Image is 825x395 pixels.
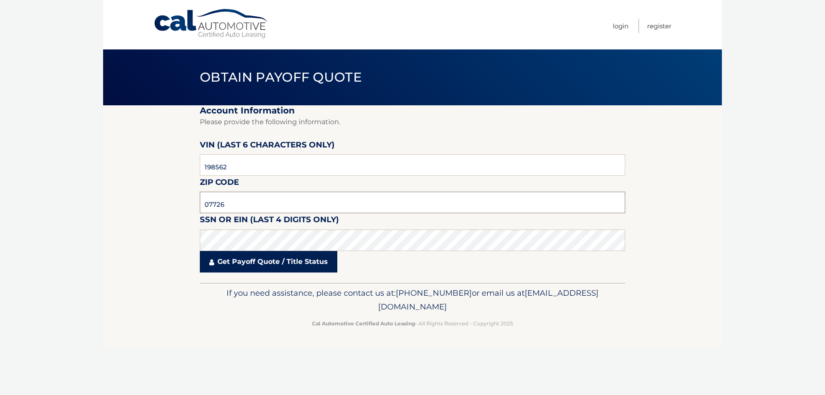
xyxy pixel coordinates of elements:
[647,19,672,33] a: Register
[200,116,625,128] p: Please provide the following information.
[312,320,415,327] strong: Cal Automotive Certified Auto Leasing
[200,105,625,116] h2: Account Information
[200,176,239,192] label: Zip Code
[200,251,337,273] a: Get Payoff Quote / Title Status
[205,286,620,314] p: If you need assistance, please contact us at: or email us at
[200,69,362,85] span: Obtain Payoff Quote
[396,288,472,298] span: [PHONE_NUMBER]
[200,213,339,229] label: SSN or EIN (last 4 digits only)
[153,9,269,39] a: Cal Automotive
[613,19,629,33] a: Login
[200,138,335,154] label: VIN (last 6 characters only)
[205,319,620,328] p: - All Rights Reserved - Copyright 2025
